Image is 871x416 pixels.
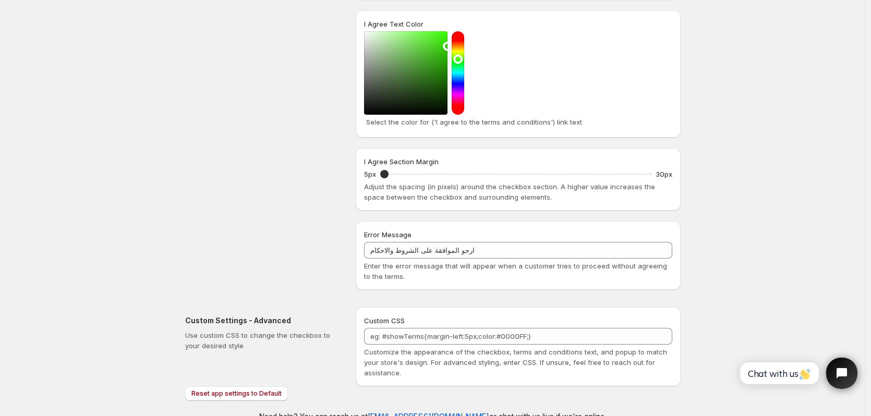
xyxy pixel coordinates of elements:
[364,182,655,201] span: Adjust the spacing (in pixels) around the checkbox section. A higher value increases the space be...
[364,262,667,280] span: Enter the error message that will appear when a customer tries to proceed without agreeing to the...
[185,386,288,401] button: Reset app settings to Default
[364,348,667,377] span: Customize the appearance of the checkbox, terms and conditions text, and popup to match your stor...
[364,169,376,179] p: 5px
[364,157,439,166] span: I Agree Section Margin
[185,315,339,326] h2: Custom Settings - Advanced
[656,169,672,179] p: 30px
[364,230,412,239] span: Error Message
[185,330,339,351] p: Use custom CSS to change the checkbox to your desired style
[729,349,866,398] iframe: Tidio Chat
[191,389,282,398] span: Reset app settings to Default
[364,316,405,325] span: Custom CSS
[366,117,670,127] p: Select the color for ('I agree to the terms and conditions') link text
[364,19,424,29] label: I Agree Text Color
